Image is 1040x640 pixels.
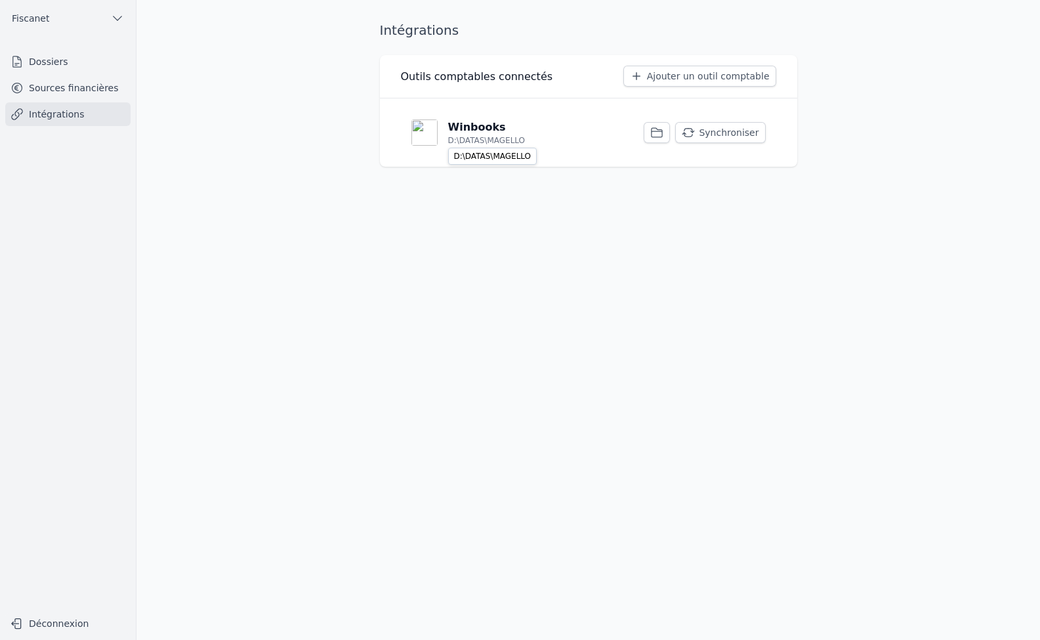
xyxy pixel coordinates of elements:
p: Winbooks [448,119,506,135]
a: Sources financières [5,76,131,100]
a: Intégrations [5,102,131,126]
button: Synchroniser [675,122,765,143]
h1: Intégrations [380,21,459,39]
a: Winbooks D:\DATAS\MAGELLO Synchroniser [401,109,776,156]
span: Fiscanet [12,12,49,25]
h3: Outils comptables connectés [401,69,553,85]
button: Ajouter un outil comptable [623,66,776,87]
button: Fiscanet [5,8,131,29]
p: D:\DATAS\MAGELLO [448,135,526,146]
button: Déconnexion [5,613,131,634]
div: D:\DATAS\MAGELLO [448,148,537,165]
a: Dossiers [5,50,131,74]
